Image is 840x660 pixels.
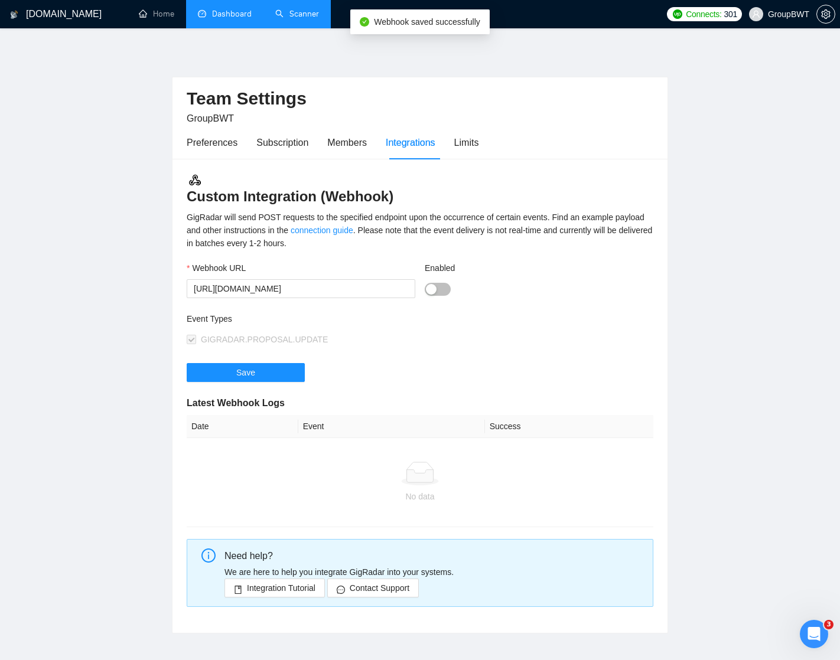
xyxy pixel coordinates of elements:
[187,279,415,298] input: Webhook URL
[298,415,485,438] th: Event
[256,135,308,150] div: Subscription
[187,415,298,438] th: Date
[10,5,18,24] img: logo
[201,548,216,563] span: info-circle
[187,87,653,111] h2: Team Settings
[291,226,353,235] a: connection guide
[275,9,319,19] a: searchScanner
[224,579,325,597] button: bookIntegration Tutorial
[187,396,653,410] h5: Latest Webhook Logs
[201,335,328,344] span: GIGRADAR.PROPOSAL.UPDATE
[187,113,234,123] span: GroupBWT
[485,415,653,438] th: Success
[752,10,760,18] span: user
[188,173,202,187] img: webhook.3a52c8ec.svg
[673,9,682,19] img: upwork-logo.png
[187,173,653,206] h3: Custom Integration (Webhook)
[234,585,242,594] span: book
[425,283,451,296] button: Enabled
[139,9,174,19] a: homeHome
[224,583,325,593] a: bookIntegration Tutorial
[327,135,367,150] div: Members
[800,620,828,648] iframe: Intercom live chat
[198,9,252,19] a: dashboardDashboard
[337,585,345,594] span: message
[350,581,409,594] span: Contact Support
[327,579,419,597] button: messageContact Support
[816,9,835,19] a: setting
[817,9,835,19] span: setting
[187,363,305,382] button: Save
[224,551,273,561] span: Need help?
[724,8,737,21] span: 301
[187,135,237,150] div: Preferences
[824,620,834,629] span: 3
[374,17,480,27] span: Webhook saved successfully
[686,8,721,21] span: Connects:
[224,566,644,579] p: We are here to help you integrate GigRadar into your systems.
[187,262,246,275] label: Webhook URL
[360,17,369,27] span: check-circle
[191,490,649,503] div: No data
[187,211,653,250] div: GigRadar will send POST requests to the specified endpoint upon the occurrence of certain events....
[187,312,232,325] label: Event Types
[386,135,435,150] div: Integrations
[425,262,455,275] label: Enabled
[816,5,835,24] button: setting
[454,135,479,150] div: Limits
[247,581,315,594] span: Integration Tutorial
[236,366,255,379] span: Save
